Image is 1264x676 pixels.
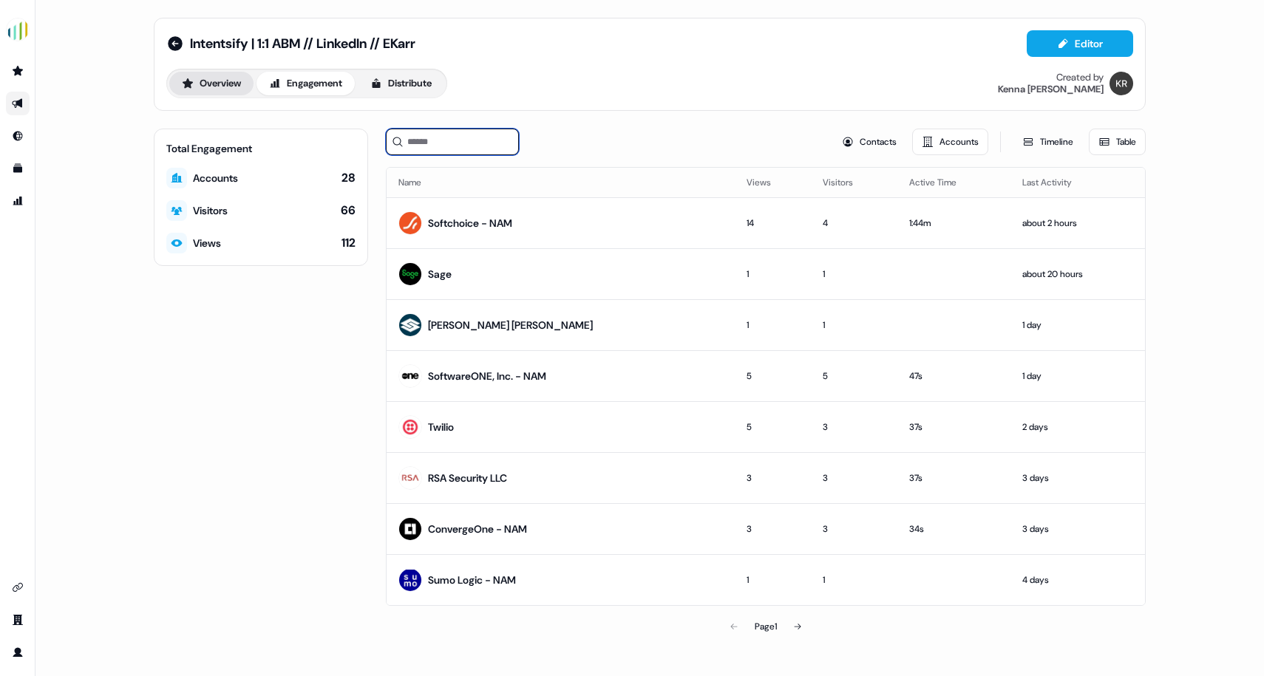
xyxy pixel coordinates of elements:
a: Go to integrations [6,576,30,599]
a: Go to templates [6,157,30,180]
div: 66 [341,202,356,219]
div: Sage [428,267,452,281]
th: Active Time [897,168,1010,197]
th: Name [387,168,735,197]
div: 1 day [1022,318,1133,332]
div: 1 day [1022,369,1133,383]
div: Softchoice - NAM [428,216,512,231]
div: about 2 hours [1022,216,1133,231]
div: 5 [823,369,885,383]
div: Accounts [193,171,238,185]
div: 37s [909,471,999,485]
div: 5 [747,369,800,383]
div: Page 1 [755,619,777,634]
div: 3 [823,522,885,536]
div: 47s [909,369,999,383]
div: 2 days [1022,420,1133,434]
div: 4 [823,216,885,231]
div: Total Engagement [166,141,356,156]
button: Editor [1027,30,1133,57]
div: 5 [747,420,800,434]
div: 14 [747,216,800,231]
div: Visitors [193,203,228,218]
div: 1 [823,267,885,281]
img: Kenna [1110,72,1133,95]
button: Accounts [912,129,988,155]
div: about 20 hours [1022,267,1133,281]
div: 34s [909,522,999,536]
div: 112 [342,235,356,251]
div: 3 days [1022,522,1133,536]
a: Go to prospects [6,59,30,83]
div: SoftwareONE, Inc. - NAM [428,369,546,383]
a: Go to profile [6,641,30,664]
div: 37s [909,420,999,434]
div: 4 days [1022,573,1133,587]
div: 3 [823,420,885,434]
div: 3 [747,471,800,485]
th: Views [735,168,812,197]
div: RSA Security LLC [428,471,507,485]
div: Views [193,236,221,250]
div: 1 [823,573,885,587]
div: [PERSON_NAME] [PERSON_NAME] [428,318,593,332]
span: Intentsify | 1:1 ABM // LinkedIn // EKarr [190,35,415,52]
div: Kenna [PERSON_NAME] [998,83,1104,95]
div: 1 [747,573,800,587]
div: Created by [1056,72,1104,83]
button: Timeline [1013,129,1083,155]
div: 3 [823,471,885,485]
a: Go to attribution [6,189,30,213]
a: Go to team [6,608,30,632]
div: 1 [747,318,800,332]
button: Overview [169,72,254,95]
div: Sumo Logic - NAM [428,573,516,587]
button: Distribute [358,72,444,95]
div: 1 [823,318,885,332]
th: Visitors [811,168,897,197]
a: Go to Inbound [6,124,30,148]
div: 1 [747,267,800,281]
div: Twilio [428,420,454,434]
button: Contacts [832,129,906,155]
div: 28 [342,170,356,186]
button: Table [1089,129,1146,155]
a: Go to outbound experience [6,92,30,115]
div: ConvergeOne - NAM [428,522,527,536]
div: 1:44m [909,216,999,231]
div: 3 [747,522,800,536]
div: 3 days [1022,471,1133,485]
th: Last Activity [1010,168,1145,197]
button: Engagement [256,72,355,95]
a: Editor [1027,38,1133,53]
